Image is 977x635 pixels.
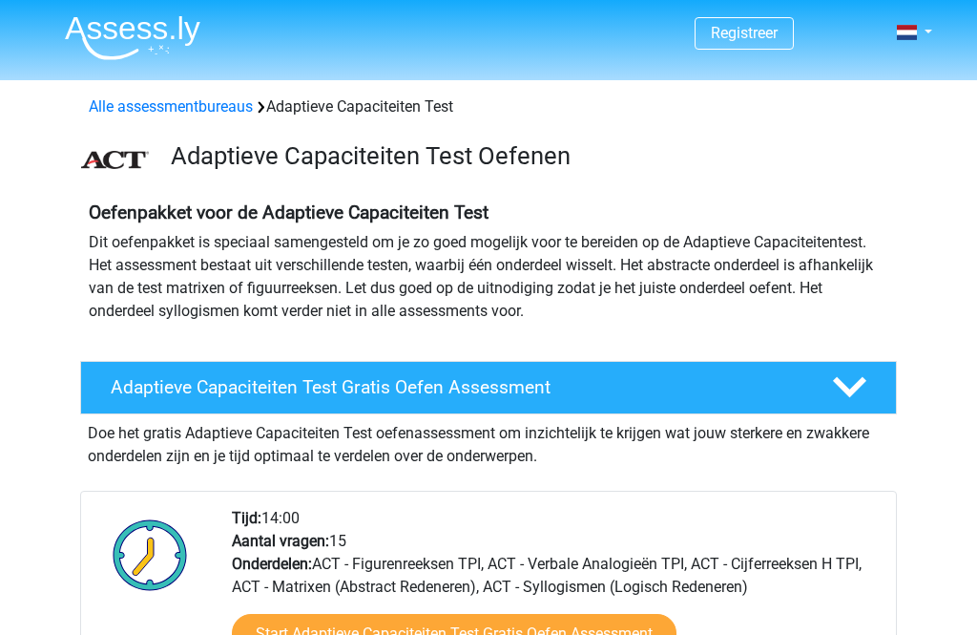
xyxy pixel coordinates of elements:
[81,151,149,169] img: ACT
[111,376,801,398] h4: Adaptieve Capaciteiten Test Gratis Oefen Assessment
[81,95,896,118] div: Adaptieve Capaciteiten Test
[89,231,888,323] p: Dit oefenpakket is speciaal samengesteld om je zo goed mogelijk voor te bereiden op de Adaptieve ...
[65,15,200,60] img: Assessly
[89,97,253,116] a: Alle assessmentbureaus
[102,507,198,603] img: Klok
[232,555,312,573] b: Onderdelen:
[232,509,261,527] b: Tijd:
[232,532,329,550] b: Aantal vragen:
[89,201,488,223] b: Oefenpakket voor de Adaptieve Capaciteiten Test
[711,24,778,42] a: Registreer
[73,361,904,414] a: Adaptieve Capaciteiten Test Gratis Oefen Assessment
[80,414,897,468] div: Doe het gratis Adaptieve Capaciteiten Test oefenassessment om inzichtelijk te krijgen wat jouw st...
[171,141,882,171] h3: Adaptieve Capaciteiten Test Oefenen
